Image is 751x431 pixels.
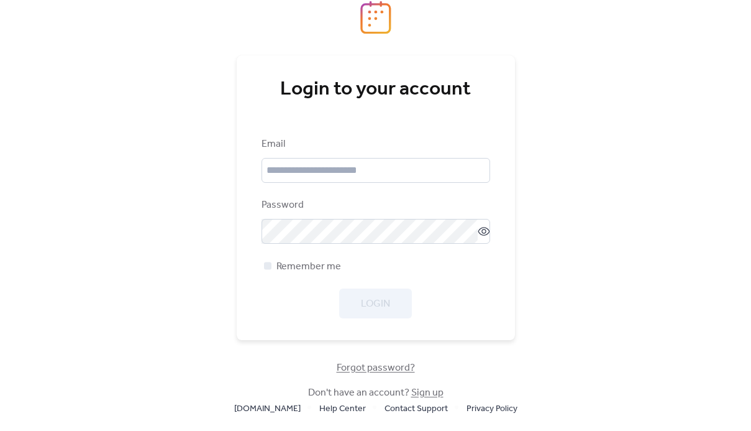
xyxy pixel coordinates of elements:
img: logo [360,1,391,34]
a: Privacy Policy [467,401,517,416]
span: Forgot password? [337,361,415,376]
span: Contact Support [385,402,448,417]
a: Help Center [319,401,366,416]
div: Email [262,137,488,152]
a: Forgot password? [337,364,415,371]
span: [DOMAIN_NAME] [234,402,301,417]
div: Login to your account [262,77,490,102]
span: Privacy Policy [467,402,517,417]
a: [DOMAIN_NAME] [234,401,301,416]
a: Contact Support [385,401,448,416]
span: Help Center [319,402,366,417]
span: Don't have an account? [308,386,444,401]
a: Sign up [411,383,444,402]
div: Password [262,198,488,213]
span: Remember me [276,259,341,274]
